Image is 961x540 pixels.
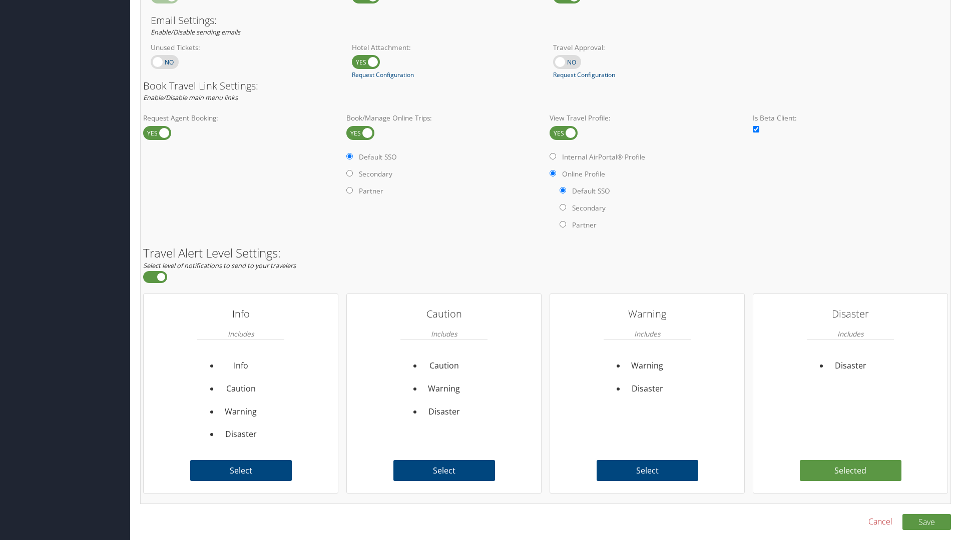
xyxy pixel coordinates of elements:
li: Disaster [219,423,263,446]
em: Includes [634,324,660,343]
li: Info [219,354,263,377]
h3: Email Settings: [151,15,940,25]
h3: Disaster [807,304,894,324]
label: Hotel Attachment: [352,42,538,52]
button: Save [902,514,951,530]
h3: Info [197,304,284,324]
em: Includes [837,324,863,343]
h3: Caution [400,304,488,324]
em: Includes [431,324,457,343]
label: Partner [359,186,383,196]
h3: Book Travel Link Settings: [143,81,948,91]
label: Secondary [572,203,606,213]
em: Enable/Disable main menu links [143,93,238,102]
label: Book/Manage Online Trips: [346,113,542,123]
label: Select [597,460,698,481]
li: Warning [422,377,466,400]
label: Is Beta Client: [753,113,948,123]
label: Secondary [359,169,392,179]
label: Partner [572,220,597,230]
h3: Warning [604,304,691,324]
li: Warning [219,400,263,423]
label: Default SSO [572,186,610,196]
li: Caution [422,354,466,377]
label: Internal AirPortal® Profile [562,152,645,162]
a: Cancel [868,515,892,527]
li: Disaster [829,354,872,377]
label: Select [190,460,292,481]
li: Disaster [422,400,466,423]
label: Travel Approval: [553,42,739,52]
label: Default SSO [359,152,397,162]
li: Warning [626,354,669,377]
a: Request Configuration [553,70,615,79]
a: Request Configuration [352,70,414,79]
li: Caution [219,377,263,400]
li: Disaster [626,377,669,400]
label: View Travel Profile: [550,113,745,123]
em: Select level of notifications to send to your travelers [143,261,296,270]
label: Selected [800,460,901,481]
label: Request Agent Booking: [143,113,338,123]
label: Online Profile [562,169,605,179]
label: Select [393,460,495,481]
em: Includes [228,324,254,343]
label: Unused Tickets: [151,42,337,52]
em: Enable/Disable sending emails [151,27,240,36]
h2: Travel Alert Level Settings: [143,247,948,259]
